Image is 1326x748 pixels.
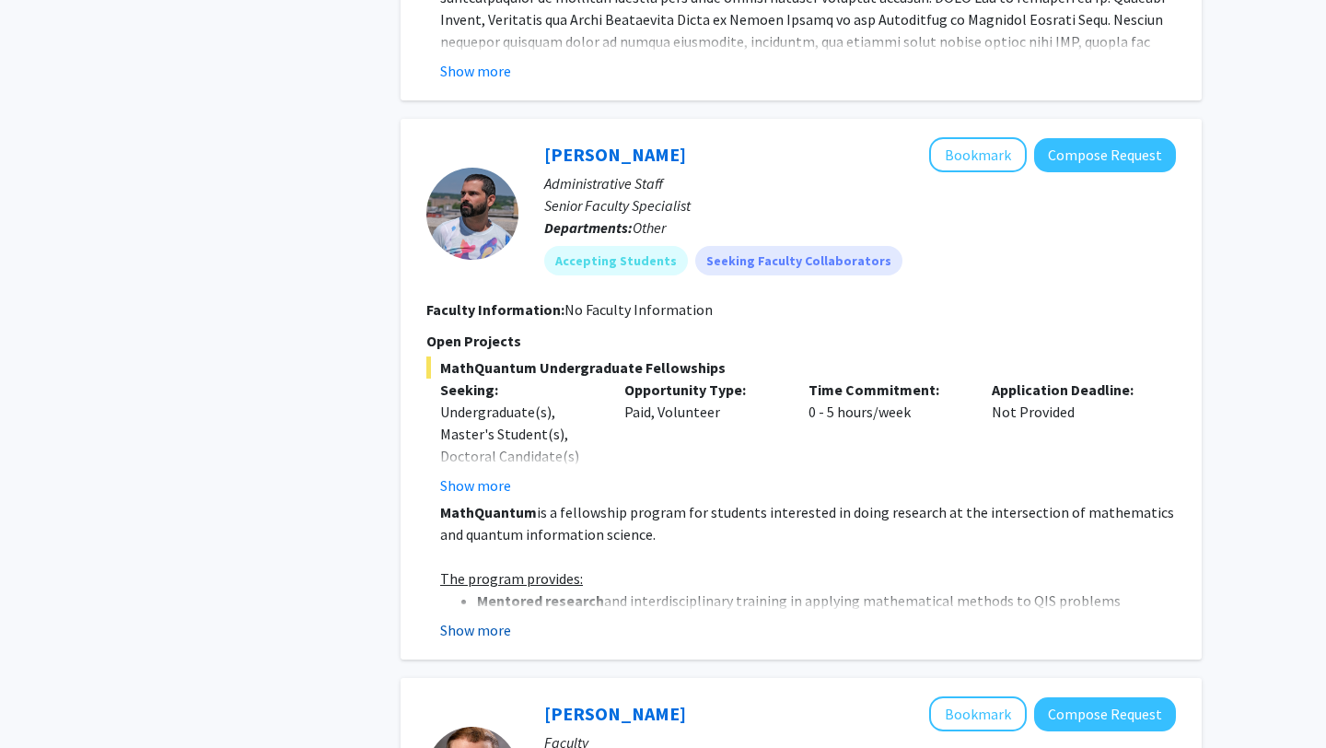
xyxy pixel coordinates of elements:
[440,503,537,521] strong: MathQuantum
[795,379,979,497] div: 0 - 5 hours/week
[426,330,1176,352] p: Open Projects
[544,172,1176,194] p: Administrative Staff
[440,569,583,588] u: The program provides:
[1034,138,1176,172] button: Compose Request to Daniel Serrano
[440,501,1176,545] p: is a fellowship program for students interested in doing research at the intersection of mathemat...
[808,379,965,401] p: Time Commitment:
[992,379,1148,401] p: Application Deadline:
[544,194,1176,216] p: Senior Faculty Specialist
[978,379,1162,497] div: Not Provided
[611,379,795,497] div: Paid, Volunteer
[544,218,633,237] b: Departments:
[440,60,511,82] button: Show more
[477,591,604,610] strong: Mentored research
[426,356,1176,379] span: MathQuantum Undergraduate Fellowships
[624,379,781,401] p: Opportunity Type:
[477,590,1176,612] li: and interdisciplinary training in applying mathematical methods to QIS problems
[544,246,688,275] mat-chip: Accepting Students
[544,702,686,725] a: [PERSON_NAME]
[564,300,713,319] span: No Faculty Information
[929,137,1027,172] button: Add Daniel Serrano to Bookmarks
[544,143,686,166] a: [PERSON_NAME]
[633,218,666,237] span: Other
[1034,697,1176,731] button: Compose Request to Colby Silvert
[440,619,511,641] button: Show more
[14,665,78,734] iframe: Chat
[440,379,597,401] p: Seeking:
[426,300,564,319] b: Faculty Information:
[929,696,1027,731] button: Add Colby Silvert to Bookmarks
[695,246,902,275] mat-chip: Seeking Faculty Collaborators
[440,474,511,497] button: Show more
[440,401,597,578] div: Undergraduate(s), Master's Student(s), Doctoral Candidate(s) (PhD, MD, DMD, PharmD, etc.), Postdo...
